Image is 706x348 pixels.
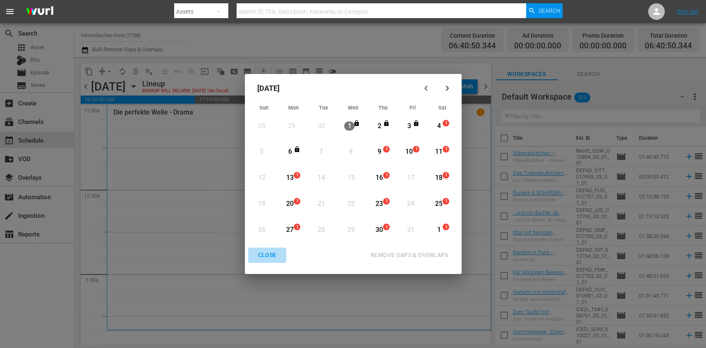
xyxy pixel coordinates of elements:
div: 31 [405,225,416,235]
span: 1 [383,172,389,179]
div: 15 [346,173,356,183]
div: Month View [249,102,457,243]
div: [DATE] [249,78,418,98]
div: 17 [405,173,416,183]
span: Sun [259,105,268,111]
div: 16 [374,173,384,183]
span: Tue [319,105,328,111]
div: 20 [285,199,295,209]
div: 3 [404,122,414,131]
div: 30 [316,122,326,131]
div: 29 [346,225,356,235]
img: ans4CAIJ8jUAAAAAAAAAAAAAAAAAAAAAAAAgQb4GAAAAAAAAAAAAAAAAAAAAAAAAJMjXAAAAAAAAAAAAAAAAAAAAAAAAgAT5G... [20,2,60,21]
div: 28 [316,225,326,235]
span: Thu [378,105,388,111]
div: 9 [374,147,384,157]
div: 19 [256,199,267,209]
div: 14 [316,173,326,183]
div: 11 [433,147,444,157]
div: 28 [256,122,267,131]
div: 22 [346,199,356,209]
span: Sat [438,105,446,111]
div: 30 [374,225,384,235]
span: Search [538,3,560,18]
span: 1 [383,146,389,153]
div: 21 [316,199,326,209]
span: 1 [443,146,449,153]
span: 1 [443,198,449,205]
span: 1 [294,198,300,205]
span: Fri [409,105,416,111]
span: 1 [383,224,389,231]
span: Wed [348,105,358,111]
div: 24 [405,199,416,209]
div: 18 [433,173,444,183]
div: 2 [374,122,384,131]
span: 1 [443,172,449,179]
div: 26 [256,225,267,235]
div: 1 [344,122,354,131]
div: 13 [285,173,295,183]
div: 5 [256,147,267,157]
div: 7 [316,147,326,157]
div: 25 [433,199,444,209]
div: 4 [433,122,444,131]
span: 1 [443,224,449,231]
span: Mon [288,105,299,111]
span: 1 [443,120,449,126]
div: 1 [433,225,444,235]
span: menu [5,7,15,17]
span: 1 [413,146,419,153]
button: CLOSE [248,248,287,263]
span: 1 [294,172,300,179]
div: 29 [286,122,297,131]
span: 1 [383,198,389,205]
div: 8 [346,147,356,157]
div: CLOSE [251,250,283,260]
span: 1 [294,224,300,231]
div: 12 [256,173,267,183]
div: 23 [374,199,384,209]
div: 27 [285,225,295,235]
div: 6 [285,147,295,157]
div: 10 [404,147,414,157]
a: Sign Out [677,8,698,15]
